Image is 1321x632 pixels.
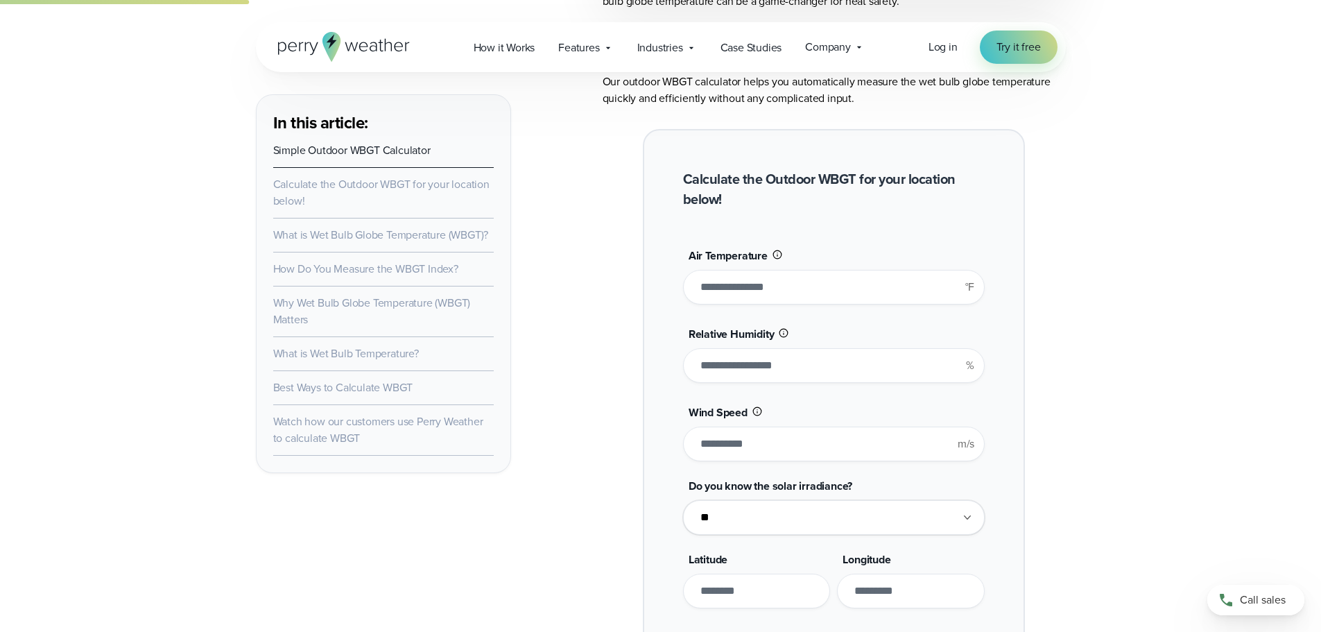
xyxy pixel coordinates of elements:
span: Industries [637,40,683,56]
a: Case Studies [709,33,794,62]
a: Watch how our customers use Perry Weather to calculate WBGT [273,413,483,446]
h2: Calculate the Outdoor WBGT for your location below! [683,169,985,210]
span: Air Temperature [689,248,768,264]
p: Our outdoor WBGT calculator helps you automatically measure the wet bulb globe temperature quickl... [603,74,1066,107]
a: Best Ways to Calculate WBGT [273,379,413,395]
h3: In this article: [273,112,494,134]
span: Latitude [689,552,727,567]
a: What is Wet Bulb Globe Temperature (WBGT)? [273,227,489,243]
a: What is Wet Bulb Temperature? [273,345,419,361]
a: How Do You Measure the WBGT Index? [273,261,458,277]
span: Longitude [843,552,890,567]
a: Call sales [1207,585,1304,615]
span: How it Works [474,40,535,56]
span: Features [558,40,599,56]
span: Relative Humidity [689,326,775,342]
a: Log in [929,39,958,55]
a: How it Works [462,33,547,62]
a: Simple Outdoor WBGT Calculator [273,142,431,158]
span: Call sales [1240,592,1286,608]
span: Wind Speed [689,404,748,420]
span: Do you know the solar irradiance? [689,478,852,494]
span: Try it free [996,39,1041,55]
span: Case Studies [720,40,782,56]
a: Try it free [980,31,1057,64]
span: Company [805,39,851,55]
a: Calculate the Outdoor WBGT for your location below! [273,176,490,209]
a: Why Wet Bulb Globe Temperature (WBGT) Matters [273,295,471,327]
